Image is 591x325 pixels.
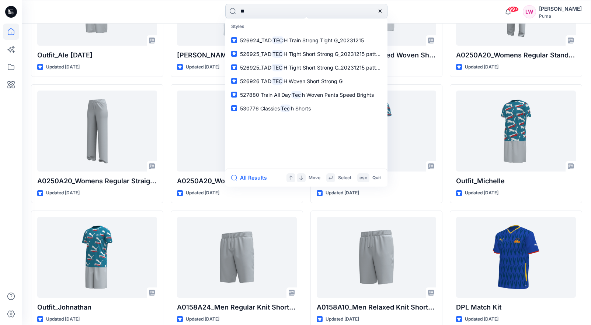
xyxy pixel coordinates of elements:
[186,315,219,323] p: Updated [DATE]
[177,302,297,312] p: A0158A24_Men Regular Knit Shorts_CV-01
[227,88,386,102] a: 527880 Train All DayTech Woven Pants Speed Brights
[309,174,320,182] p: Move
[227,61,386,74] a: 526925_TADTECH Tight Short Strong G_20231215 pattern 1
[284,64,387,71] span: H Tight Short Strong G_20231215 pattern 1
[227,20,386,33] p: Styles
[508,6,519,12] span: 99+
[177,176,297,186] p: A0250A20_Womens Regular Standard Leg Knit Pants_High Waist_Closed cuff_20250721
[240,78,271,84] span: 526926 TAD
[456,217,576,298] a: DPL Match Kit
[37,217,157,298] a: Outfit_Johnathan
[177,91,297,172] a: A0250A20_Womens Regular Standard Leg Knit Pants_High Waist_Closed cuff_20250721
[326,189,359,197] p: Updated [DATE]
[227,33,386,47] a: 526924_TADTECH Train Strong Tight G_20231215
[456,176,576,186] p: Outfit_Michelle
[326,315,359,323] p: Updated [DATE]
[465,63,498,71] p: Updated [DATE]
[240,37,272,43] span: 526924_TAD
[271,63,284,72] mark: TEC
[338,174,351,182] p: Select
[240,92,291,98] span: 527880 Train All Day
[317,302,437,312] p: A0158A10_Men Relaxed Knit Shorts_CV-01
[456,50,576,60] p: A0250A20_Womens Regular Standard Leg Knit Pants_High Waist_Open Hem_20250721
[37,176,157,186] p: A0250A20_Womens Regular Straight Leg Knit Pants_High Waist_20250714
[317,217,437,298] a: A0158A10_Men Relaxed Knit Shorts_CV-01
[372,174,381,182] p: Quit
[284,37,364,43] span: H Train Strong Tight G_20231215
[465,315,498,323] p: Updated [DATE]
[272,36,284,45] mark: TEC
[46,315,80,323] p: Updated [DATE]
[284,51,387,57] span: H Tight Short Strong G_20231215 pattern 1
[465,189,498,197] p: Updated [DATE]
[46,63,80,71] p: Updated [DATE]
[186,63,219,71] p: Updated [DATE]
[523,5,536,18] div: LW
[240,51,271,57] span: 526925_TAD
[359,174,367,182] p: esc
[37,91,157,172] a: A0250A20_Womens Regular Straight Leg Knit Pants_High Waist_20250714
[177,50,297,60] p: [PERSON_NAME] Men Outfit [DATE]
[291,91,302,99] mark: Tec
[456,91,576,172] a: Outfit_Michelle
[177,217,297,298] a: A0158A24_Men Regular Knit Shorts_CV-01
[291,105,311,112] span: h Shorts
[231,173,272,182] button: All Results
[37,302,157,312] p: Outfit_Johnathan
[456,302,576,312] p: DPL Match Kit
[227,47,386,61] a: 526925_TADTECH Tight Short Strong G_20231215 pattern 1
[280,104,291,113] mark: Tec
[227,102,386,115] a: 530776 ClassicsTech Shorts
[227,74,386,88] a: 526926 TADTECH Woven Short Strong G
[37,50,157,60] p: Outfit_Ale [DATE]
[539,4,582,13] div: [PERSON_NAME]
[539,13,582,19] div: Puma
[186,189,219,197] p: Updated [DATE]
[240,64,271,71] span: 526925_TAD
[271,50,284,58] mark: TEC
[240,105,280,112] span: 530776 Classics
[46,189,80,197] p: Updated [DATE]
[271,77,284,85] mark: TEC
[302,92,374,98] span: h Woven Pants Speed Brights
[284,78,343,84] span: H Woven Short Strong G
